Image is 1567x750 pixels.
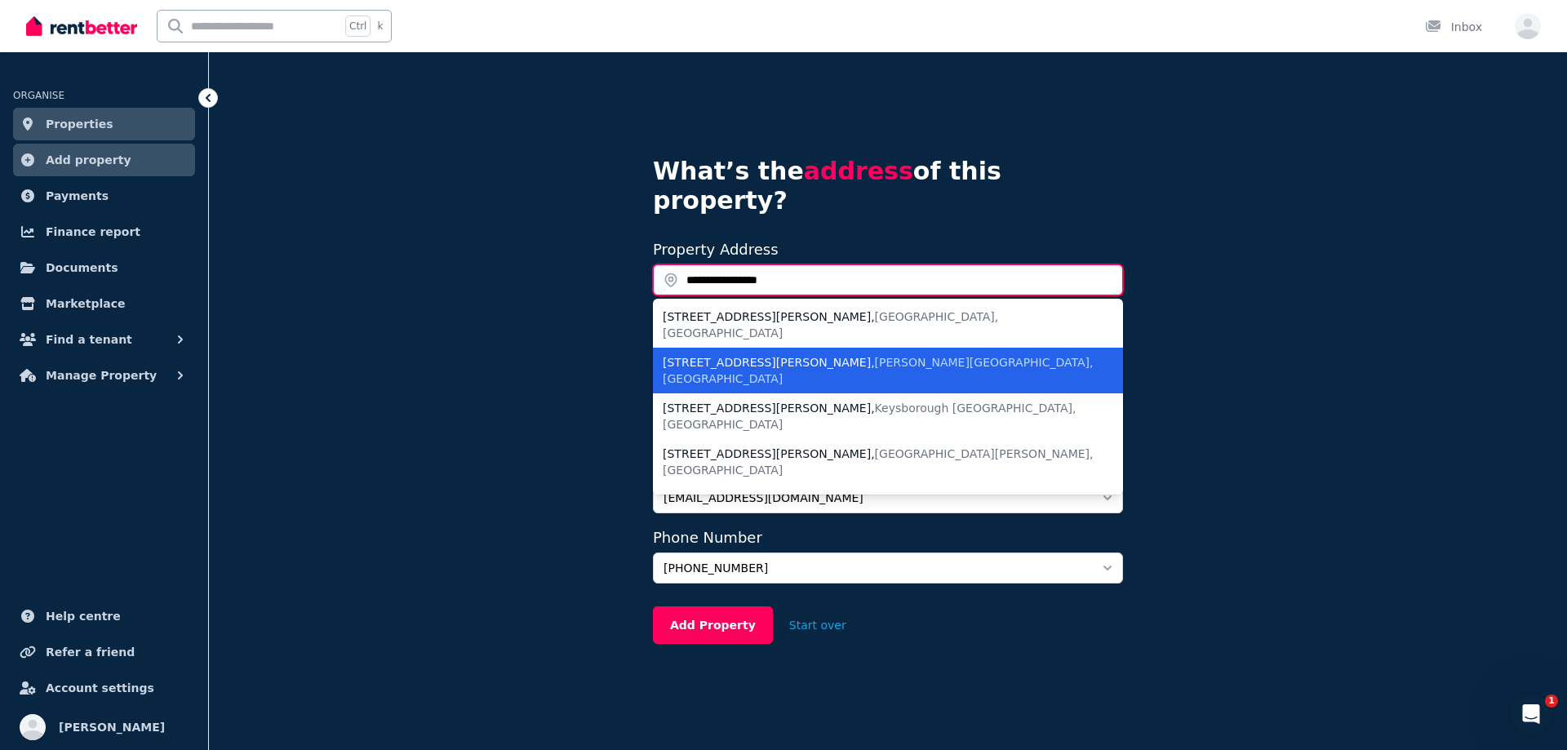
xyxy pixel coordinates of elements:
[46,678,154,698] span: Account settings
[13,144,195,176] a: Add property
[46,330,132,349] span: Find a tenant
[26,14,137,38] img: RentBetter
[13,359,195,392] button: Manage Property
[773,607,863,643] button: Start over
[663,446,1094,478] div: [STREET_ADDRESS][PERSON_NAME] ,
[663,356,1094,385] span: [PERSON_NAME][GEOGRAPHIC_DATA], [GEOGRAPHIC_DATA]
[46,222,140,242] span: Finance report
[377,20,383,33] span: k
[663,447,1094,477] span: [GEOGRAPHIC_DATA][PERSON_NAME], [GEOGRAPHIC_DATA]
[46,114,113,134] span: Properties
[13,287,195,320] a: Marketplace
[663,493,1089,522] span: West Footscray [GEOGRAPHIC_DATA], [GEOGRAPHIC_DATA]
[1425,19,1482,35] div: Inbox
[13,180,195,212] a: Payments
[46,258,118,277] span: Documents
[13,108,195,140] a: Properties
[653,553,1123,584] button: [PHONE_NUMBER]
[653,157,1123,215] h4: What’s the of this property?
[13,215,195,248] a: Finance report
[1545,695,1558,708] span: 1
[13,600,195,632] a: Help centre
[804,157,913,185] span: address
[59,717,165,737] span: [PERSON_NAME]
[13,251,195,284] a: Documents
[664,560,1090,576] span: [PHONE_NUMBER]
[663,491,1094,524] div: [STREET_ADDRESS][PERSON_NAME] ,
[663,400,1094,433] div: [STREET_ADDRESS][PERSON_NAME] ,
[46,642,135,662] span: Refer a friend
[653,241,779,258] label: Property Address
[663,354,1094,387] div: [STREET_ADDRESS][PERSON_NAME] ,
[46,150,131,170] span: Add property
[345,16,371,37] span: Ctrl
[13,323,195,356] button: Find a tenant
[1512,695,1551,734] iframe: Intercom live chat
[13,636,195,668] a: Refer a friend
[46,186,109,206] span: Payments
[46,294,125,313] span: Marketplace
[663,308,1094,341] div: [STREET_ADDRESS][PERSON_NAME] ,
[653,606,773,644] button: Add Property
[653,482,1123,513] button: [EMAIL_ADDRESS][DOMAIN_NAME]
[46,366,157,385] span: Manage Property
[653,526,1123,549] label: Phone Number
[46,606,121,626] span: Help centre
[13,672,195,704] a: Account settings
[664,490,1090,506] span: [EMAIL_ADDRESS][DOMAIN_NAME]
[13,90,64,101] span: ORGANISE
